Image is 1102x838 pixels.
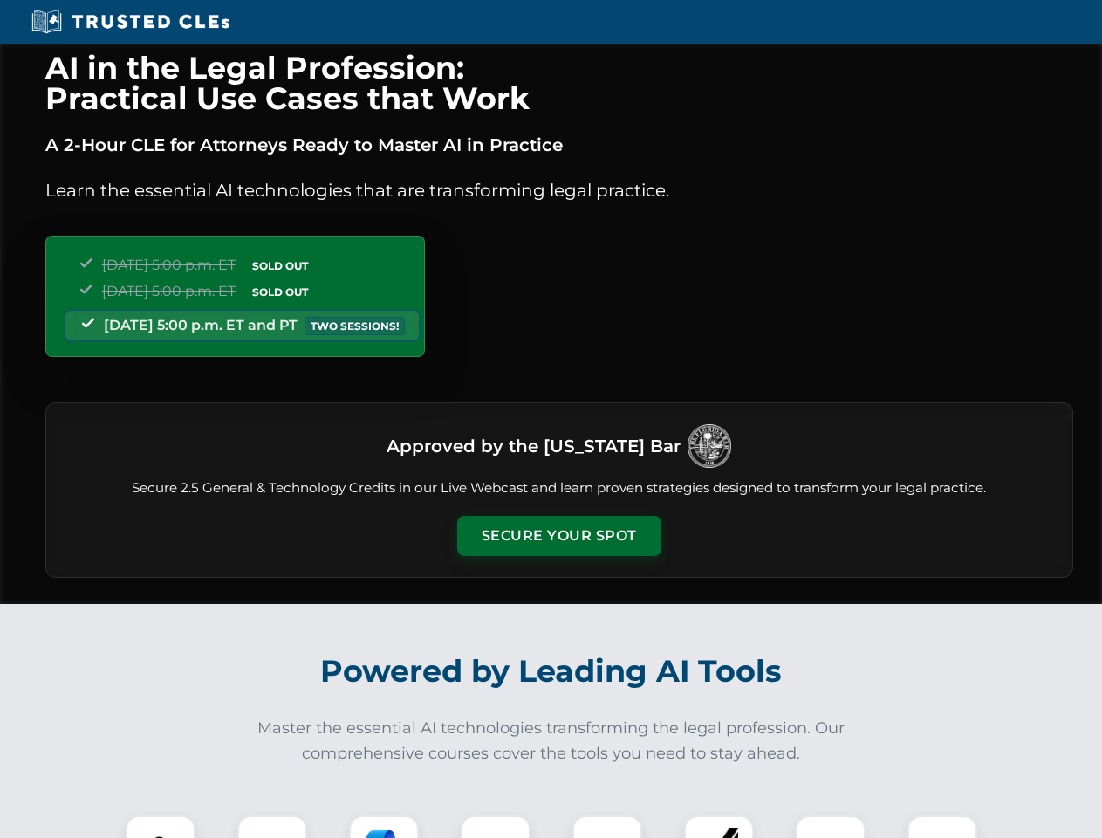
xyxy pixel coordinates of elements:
h2: Powered by Leading AI Tools [68,641,1035,702]
p: Learn the essential AI technologies that are transforming legal practice. [45,176,1073,204]
span: [DATE] 5:00 p.m. ET [102,283,236,299]
p: Secure 2.5 General & Technology Credits in our Live Webcast and learn proven strategies designed ... [67,478,1051,498]
h1: AI in the Legal Profession: Practical Use Cases that Work [45,52,1073,113]
button: Secure Your Spot [457,516,661,556]
span: [DATE] 5:00 p.m. ET [102,257,236,273]
p: Master the essential AI technologies transforming the legal profession. Our comprehensive courses... [246,716,857,766]
span: SOLD OUT [246,283,314,301]
span: SOLD OUT [246,257,314,275]
img: Trusted CLEs [26,9,235,35]
p: A 2-Hour CLE for Attorneys Ready to Master AI in Practice [45,131,1073,159]
img: Logo [688,424,731,468]
h3: Approved by the [US_STATE] Bar [387,430,681,462]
